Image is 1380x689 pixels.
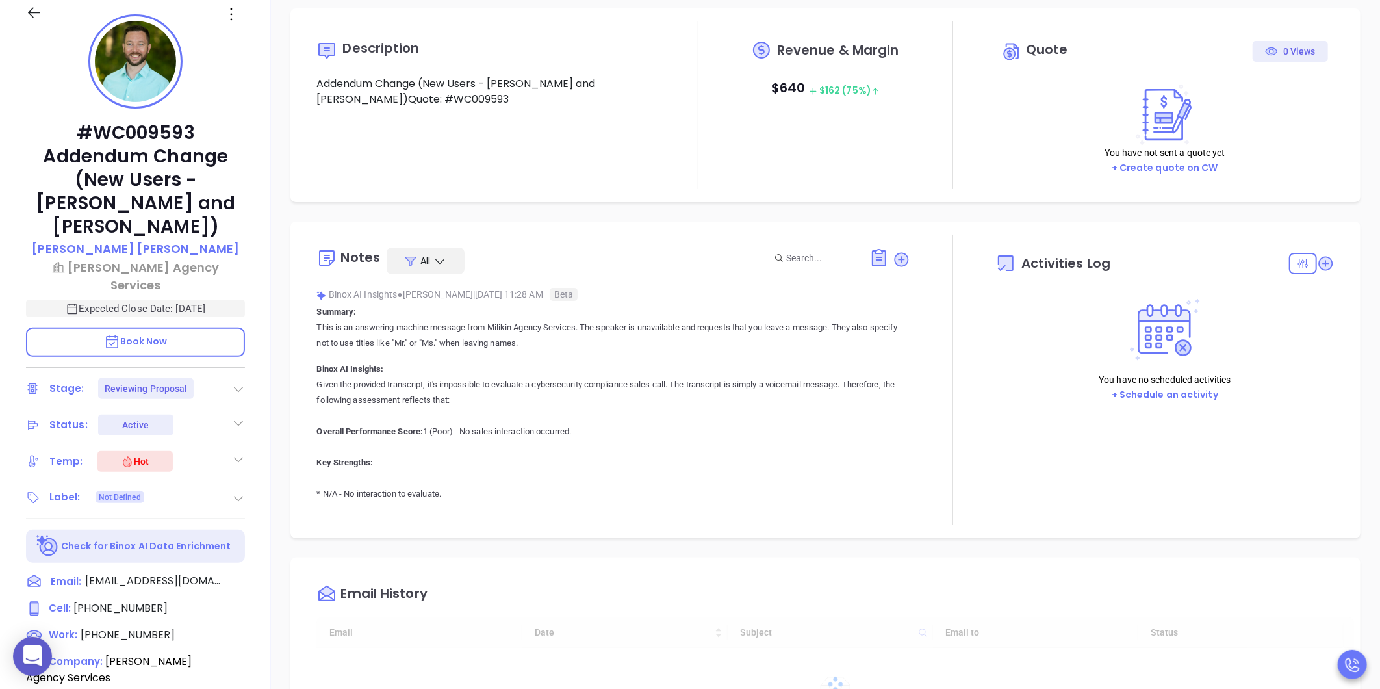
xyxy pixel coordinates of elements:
[342,39,419,57] span: Description
[26,122,245,239] p: #WC009593 Addendum Change (New Users - [PERSON_NAME] and [PERSON_NAME])
[49,415,88,435] div: Status:
[95,21,176,102] img: profile-user
[99,490,141,504] span: Not Defined
[316,364,383,374] b: Binox AI Insights:
[316,76,656,107] p: Addendum Change (New Users - [PERSON_NAME] and [PERSON_NAME])Quote: #WC009593
[49,655,103,668] span: Company:
[316,285,910,304] div: Binox AI Insights [PERSON_NAME] | [DATE] 11:28 AM
[32,240,239,257] p: [PERSON_NAME] [PERSON_NAME]
[771,76,880,102] p: $ 640
[786,251,855,265] input: Search...
[340,587,427,604] div: Email History
[1130,84,1200,146] img: Create on CWSell
[26,300,245,317] p: Expected Close Date: [DATE]
[1105,146,1225,160] p: You have not sent a quote yet
[316,307,356,317] b: Summary:
[49,379,84,398] div: Stage:
[61,539,231,553] p: Check for Binox AI Data Enrichment
[81,627,175,642] span: [PHONE_NUMBER]
[1112,161,1218,174] a: + Create quote on CW
[105,378,188,399] div: Reviewing Proposal
[316,320,910,351] p: This is an answering machine message from Milikin Agency Services. The speaker is unavailable and...
[49,628,77,642] span: Work:
[73,601,168,616] span: [PHONE_NUMBER]
[809,84,880,97] span: $ 162 (75%)
[122,415,149,435] div: Active
[49,487,81,507] div: Label:
[104,335,168,348] span: Book Now
[26,654,192,685] span: [PERSON_NAME] Agency Services
[420,254,430,267] span: All
[1026,40,1068,58] span: Quote
[1130,299,1200,361] img: Activities
[85,573,222,589] span: [EMAIL_ADDRESS][DOMAIN_NAME]
[49,601,71,615] span: Cell :
[121,454,149,469] div: Hot
[316,291,326,300] img: svg%3e
[316,458,372,467] b: Key Strengths:
[1099,372,1231,387] p: You have no scheduled activities
[26,259,245,294] a: [PERSON_NAME] Agency Services
[36,535,59,558] img: Ai-Enrich-DaqCidB-.svg
[1108,161,1222,175] button: + Create quote on CW
[777,44,899,57] span: Revenue & Margin
[49,452,83,471] div: Temp:
[51,573,81,590] span: Email:
[340,251,380,264] div: Notes
[397,289,403,300] span: ●
[1002,41,1023,62] img: Circle dollar
[1021,257,1110,270] span: Activities Log
[32,240,239,259] a: [PERSON_NAME] [PERSON_NAME]
[1265,41,1316,62] div: 0 Views
[550,288,578,301] span: Beta
[316,426,423,436] b: Overall Performance Score:
[1108,387,1222,402] button: + Schedule an activity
